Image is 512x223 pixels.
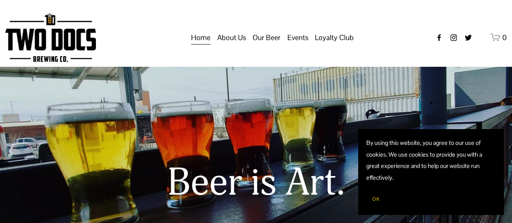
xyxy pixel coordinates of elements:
a: 0 items in cart [491,32,507,42]
p: By using this website, you agree to our use of cookies. We use cookies to provide you with a grea... [366,137,496,183]
button: OK [366,191,386,207]
a: folder dropdown [315,30,354,45]
a: Home [191,30,210,45]
a: twitter-unauth [464,34,472,42]
span: Events [287,31,308,45]
section: Cookie banner [358,129,504,215]
span: 0 [502,33,507,42]
span: Loyalty Club [315,31,354,45]
span: About Us [217,31,246,45]
a: Facebook [435,34,443,42]
img: Two Docs Brewing Co. [5,13,96,62]
a: folder dropdown [287,30,308,45]
span: OK [372,196,380,202]
a: instagram-unauth [450,34,458,42]
span: Our Beer [253,31,280,45]
a: folder dropdown [253,30,280,45]
a: folder dropdown [217,30,246,45]
h1: Beer is Art. [5,161,507,204]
